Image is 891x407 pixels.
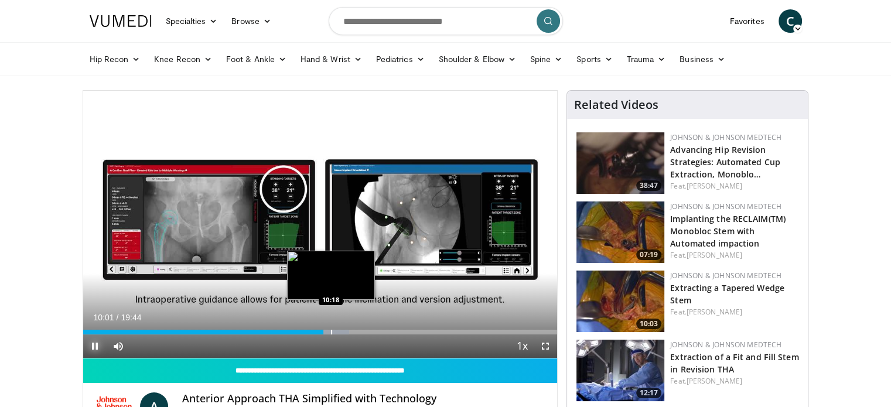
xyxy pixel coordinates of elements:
div: Feat. [670,376,798,387]
a: [PERSON_NAME] [687,181,742,191]
button: Fullscreen [534,334,557,358]
div: Progress Bar [83,330,558,334]
a: 12:17 [576,340,664,401]
img: 9f1a5b5d-2ba5-4c40-8e0c-30b4b8951080.150x105_q85_crop-smart_upscale.jpg [576,132,664,194]
a: Favorites [723,9,771,33]
a: Specialties [159,9,225,33]
a: [PERSON_NAME] [687,250,742,260]
a: Extracting a Tapered Wedge Stem [670,282,784,306]
span: 38:47 [636,180,661,191]
a: C [779,9,802,33]
img: 82aed312-2a25-4631-ae62-904ce62d2708.150x105_q85_crop-smart_upscale.jpg [576,340,664,401]
button: Pause [83,334,107,358]
a: Hand & Wrist [293,47,369,71]
a: Hip Recon [83,47,148,71]
h4: Anterior Approach THA Simplified with Technology [182,392,548,405]
a: [PERSON_NAME] [687,376,742,386]
a: 07:19 [576,201,664,263]
a: Extraction of a Fit and Fill Stem in Revision THA [670,351,798,375]
a: Foot & Ankle [219,47,293,71]
a: Browse [224,9,278,33]
img: 0b84e8e2-d493-4aee-915d-8b4f424ca292.150x105_q85_crop-smart_upscale.jpg [576,271,664,332]
img: VuMedi Logo [90,15,152,27]
a: Johnson & Johnson MedTech [670,271,781,281]
span: 10:03 [636,319,661,329]
h4: Related Videos [574,98,658,112]
a: Johnson & Johnson MedTech [670,132,781,142]
a: 38:47 [576,132,664,194]
a: Trauma [620,47,673,71]
span: 19:44 [121,313,141,322]
div: Feat. [670,307,798,317]
img: image.jpeg [287,251,375,300]
a: Advancing Hip Revision Strategies: Automated Cup Extraction, Monoblo… [670,144,780,180]
a: 10:03 [576,271,664,332]
button: Playback Rate [510,334,534,358]
a: Johnson & Johnson MedTech [670,340,781,350]
a: Business [672,47,732,71]
input: Search topics, interventions [329,7,563,35]
span: 10:01 [94,313,114,322]
div: Feat. [670,181,798,191]
a: Implanting the RECLAIM(TM) Monobloc Stem with Automated impaction [670,213,786,249]
a: Knee Recon [147,47,219,71]
a: [PERSON_NAME] [687,307,742,317]
a: Pediatrics [369,47,432,71]
button: Mute [107,334,130,358]
span: 12:17 [636,388,661,398]
div: Feat. [670,250,798,261]
a: Shoulder & Elbow [432,47,523,71]
span: / [117,313,119,322]
a: Johnson & Johnson MedTech [670,201,781,211]
a: Sports [569,47,620,71]
a: Spine [523,47,569,71]
span: 07:19 [636,249,661,260]
img: ffc33e66-92ed-4f11-95c4-0a160745ec3c.150x105_q85_crop-smart_upscale.jpg [576,201,664,263]
video-js: Video Player [83,91,558,358]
